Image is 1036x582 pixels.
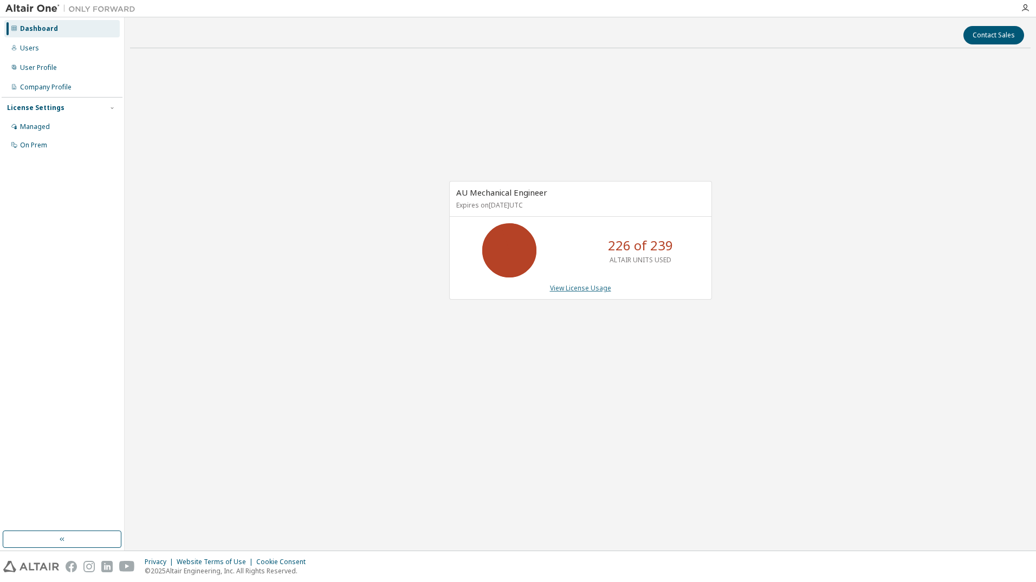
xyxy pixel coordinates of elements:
[145,558,177,566] div: Privacy
[3,561,59,572] img: altair_logo.svg
[145,566,312,575] p: © 2025 Altair Engineering, Inc. All Rights Reserved.
[963,26,1024,44] button: Contact Sales
[456,187,547,198] span: AU Mechanical Engineer
[608,236,673,255] p: 226 of 239
[119,561,135,572] img: youtube.svg
[20,122,50,131] div: Managed
[83,561,95,572] img: instagram.svg
[20,83,72,92] div: Company Profile
[20,44,39,53] div: Users
[456,201,702,210] p: Expires on [DATE] UTC
[5,3,141,14] img: Altair One
[101,561,113,572] img: linkedin.svg
[20,24,58,33] div: Dashboard
[256,558,312,566] div: Cookie Consent
[177,558,256,566] div: Website Terms of Use
[550,283,611,293] a: View License Usage
[610,255,671,264] p: ALTAIR UNITS USED
[20,141,47,150] div: On Prem
[20,63,57,72] div: User Profile
[7,104,64,112] div: License Settings
[66,561,77,572] img: facebook.svg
